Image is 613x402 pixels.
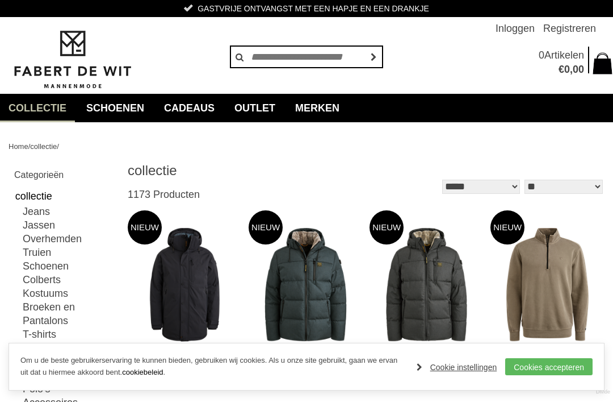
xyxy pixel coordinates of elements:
[9,29,136,90] img: Fabert de Wit
[128,227,242,342] img: PME LEGEND Pja2508113 Jassen
[23,205,115,218] a: Jeans
[28,142,31,151] span: /
[543,17,596,40] a: Registreren
[544,49,584,61] span: Artikelen
[23,218,115,232] a: Jassen
[23,246,115,259] a: Truien
[57,142,59,151] span: /
[23,341,115,355] a: Shorts
[30,142,57,151] a: collectie
[564,64,570,75] span: 0
[128,162,366,179] h1: collectie
[287,94,348,122] a: Merken
[539,49,544,61] span: 0
[14,188,115,205] a: collectie
[23,273,115,287] a: Colberts
[122,368,163,376] a: cookiebeleid
[23,300,115,328] a: Broeken en Pantalons
[505,358,593,375] a: Cookies accepteren
[23,287,115,300] a: Kostuums
[23,259,115,273] a: Schoenen
[417,359,497,376] a: Cookie instellingen
[226,94,284,122] a: Outlet
[20,355,405,379] p: Om u de beste gebruikerservaring te kunnen bieden, gebruiken wij cookies. Als u onze site gebruik...
[559,64,564,75] span: €
[249,227,363,342] img: PME LEGEND Pja2508116 Jassen
[9,142,28,151] a: Home
[23,232,115,246] a: Overhemden
[496,17,535,40] a: Inloggen
[490,227,604,342] img: CAST IRON Csw2508443 Truien
[78,94,153,122] a: Schoenen
[156,94,223,122] a: Cadeaus
[370,227,484,342] img: PME LEGEND Pja2508116 Jassen
[570,64,573,75] span: ,
[14,168,115,182] h2: Categorieën
[128,189,200,200] span: 1173 Producten
[23,328,115,341] a: T-shirts
[573,64,584,75] span: 00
